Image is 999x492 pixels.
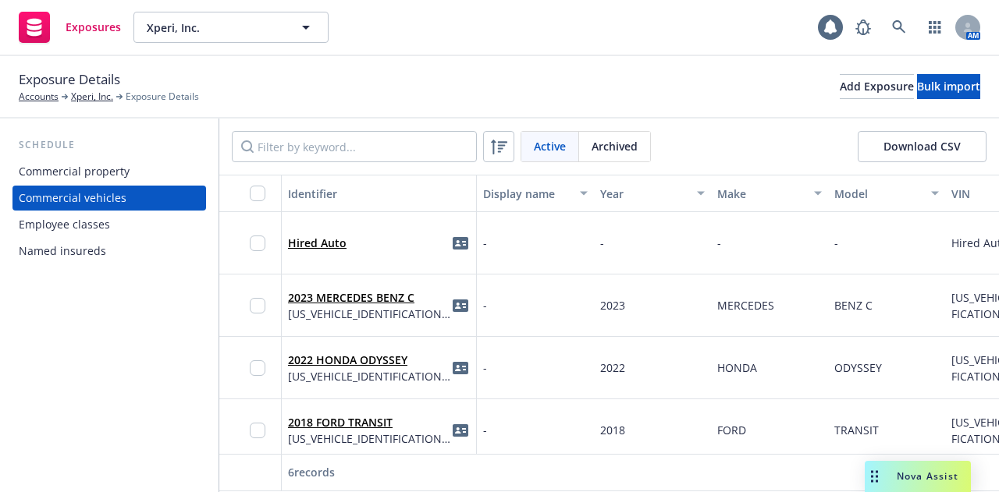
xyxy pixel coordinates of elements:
button: Identifier [282,175,477,212]
span: MERCEDES [717,298,774,313]
span: Xperi, Inc. [147,19,282,36]
span: - [717,235,721,250]
a: 2023 MERCEDES BENZ C [288,290,414,305]
span: Nova Assist [897,469,958,483]
span: 2023 [600,298,625,313]
span: Exposure Details [19,69,120,90]
button: Nova Assist [865,461,971,492]
div: Display name [483,186,571,202]
a: Xperi, Inc. [71,90,113,104]
span: [US_VEHICLE_IDENTIFICATION_NUMBER] [288,368,451,384]
span: Active [534,138,566,154]
input: Toggle Row Selected [250,298,265,313]
span: FORD [717,423,746,437]
a: 2022 HONDA ODYSSEY [288,352,407,367]
button: Bulk import [917,74,980,99]
a: Report a Bug [848,12,879,43]
a: Commercial vehicles [12,186,206,211]
input: Select all [250,186,265,201]
div: Identifier [288,186,470,202]
input: Filter by keyword... [232,131,477,162]
span: 2022 HONDA ODYSSEY [288,352,451,368]
span: [US_VEHICLE_IDENTIFICATION_NUMBER] [288,306,451,322]
span: - [834,235,838,250]
a: Accounts [19,90,59,104]
span: Exposures [66,21,121,34]
a: idCard [451,296,470,315]
button: Make [711,175,828,212]
div: Named insureds [19,239,106,264]
input: Toggle Row Selected [250,235,265,251]
a: Exposures [12,5,127,49]
div: Drag to move [865,461,884,492]
a: Employee classes [12,212,206,237]
div: Year [600,186,688,202]
span: BENZ C [834,298,873,313]
span: TRANSIT [834,423,879,437]
span: Hired Auto [288,235,347,251]
a: Switch app [919,12,951,43]
div: Model [834,186,922,202]
a: 2018 FORD TRANSIT [288,415,393,430]
button: Download CSV [858,131,987,162]
span: Archived [592,138,638,154]
span: - [600,235,604,250]
div: Schedule [12,137,206,153]
a: Commercial property [12,159,206,184]
div: Add Exposure [840,75,914,98]
button: Xperi, Inc. [133,12,329,43]
span: - [483,235,487,251]
div: Make [717,186,805,202]
button: Add Exposure [840,74,914,99]
span: - [483,422,487,438]
span: [US_VEHICLE_IDENTIFICATION_NUMBER] [288,430,451,447]
div: Commercial property [19,159,130,184]
a: idCard [451,421,470,440]
div: Commercial vehicles [19,186,126,211]
span: - [483,359,487,376]
span: 2023 MERCEDES BENZ C [288,289,451,306]
a: Search [883,12,915,43]
input: Toggle Row Selected [250,360,265,376]
span: 6 records [288,465,335,480]
div: Bulk import [917,75,980,98]
span: Exposure Details [126,90,199,104]
a: idCard [451,359,470,377]
a: idCard [451,234,470,253]
span: 2022 [600,360,625,375]
span: ODYSSEY [834,360,882,375]
span: HONDA [717,360,757,375]
span: 2018 FORD TRANSIT [288,414,451,430]
button: Year [594,175,711,212]
input: Toggle Row Selected [250,423,265,438]
a: Hired Auto [288,235,347,250]
span: 2018 [600,423,625,437]
button: Display name [477,175,594,212]
button: Model [828,175,945,212]
a: Named insureds [12,239,206,264]
span: - [483,297,487,313]
div: Employee classes [19,212,110,237]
